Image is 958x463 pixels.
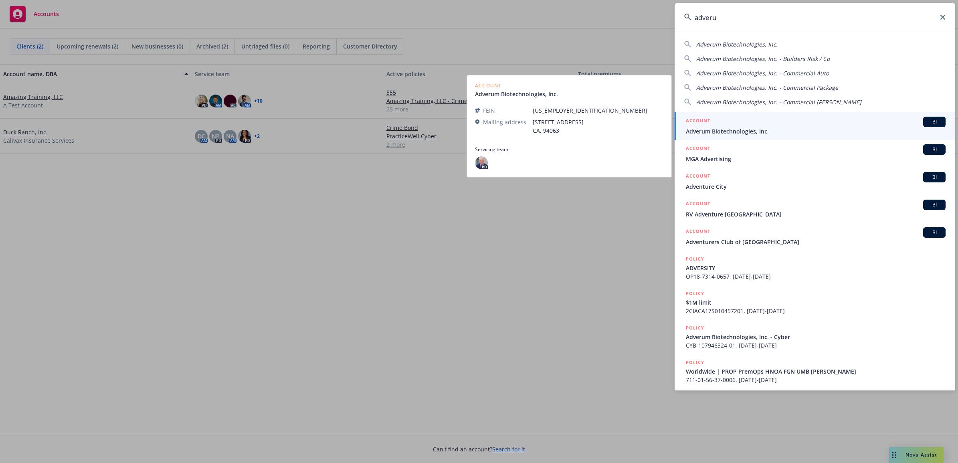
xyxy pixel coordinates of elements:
span: BI [926,174,942,181]
span: CYB-107946324-01, [DATE]-[DATE] [686,341,946,350]
span: Adventurers Club of [GEOGRAPHIC_DATA] [686,238,946,246]
a: POLICYADVERSITYOP18-7314-0657, [DATE]-[DATE] [675,251,955,285]
h5: ACCOUNT [686,144,710,154]
a: ACCOUNTBIAdverum Biotechnologies, Inc. [675,112,955,140]
span: Adventure City [686,182,946,191]
span: Adverum Biotechnologies, Inc. - Commercial Auto [696,69,829,77]
a: ACCOUNTBIAdventurers Club of [GEOGRAPHIC_DATA] [675,223,955,251]
span: Adverum Biotechnologies, Inc. [696,40,778,48]
span: RV Adventure [GEOGRAPHIC_DATA] [686,210,946,218]
a: ACCOUNTBIMGA Advertising [675,140,955,168]
h5: ACCOUNT [686,227,710,237]
a: POLICY$1M limit2CIACA17S010457201, [DATE]-[DATE] [675,285,955,319]
span: MGA Advertising [686,155,946,163]
span: ADVERSITY [686,264,946,272]
h5: POLICY [686,289,704,297]
span: Adverum Biotechnologies, Inc. [686,127,946,135]
a: ACCOUNTBIRV Adventure [GEOGRAPHIC_DATA] [675,195,955,223]
a: POLICYWorldwide | PROP PremOps HNOA FGN UMB [PERSON_NAME]711-01-56-37-0006, [DATE]-[DATE] [675,354,955,388]
span: Worldwide | PROP PremOps HNOA FGN UMB [PERSON_NAME] [686,367,946,376]
span: 711-01-56-37-0006, [DATE]-[DATE] [686,376,946,384]
span: Adverum Biotechnologies, Inc. - Cyber [686,333,946,341]
span: BI [926,229,942,236]
span: Adverum Biotechnologies, Inc. - Builders Risk / Co [696,55,830,63]
span: BI [926,146,942,153]
span: BI [926,118,942,125]
h5: POLICY [686,255,704,263]
h5: ACCOUNT [686,200,710,209]
h5: POLICY [686,324,704,332]
span: $1M limit [686,298,946,307]
input: Search... [675,3,955,32]
a: ACCOUNTBIAdventure City [675,168,955,195]
span: Adverum Biotechnologies, Inc. - Commercial Package [696,84,838,91]
h5: ACCOUNT [686,172,710,182]
span: BI [926,201,942,208]
h5: ACCOUNT [686,117,710,126]
h5: POLICY [686,358,704,366]
span: OP18-7314-0657, [DATE]-[DATE] [686,272,946,281]
a: POLICYAdverum Biotechnologies, Inc. - CyberCYB-107946324-01, [DATE]-[DATE] [675,319,955,354]
span: Adverum Biotechnologies, Inc. - Commercial [PERSON_NAME] [696,98,861,106]
span: 2CIACA17S010457201, [DATE]-[DATE] [686,307,946,315]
